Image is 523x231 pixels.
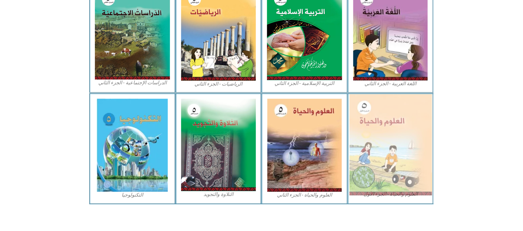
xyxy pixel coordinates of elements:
figcaption: العلوم والحياة - الجزء الثاني [267,192,342,199]
figcaption: الدراسات الإجتماعية - الجزء الثاني [95,80,170,87]
figcaption: اللغة العربية - الجزء الثاني [353,81,428,87]
figcaption: التكنولوجيا [95,192,170,199]
figcaption: التلاوة والتجويد [181,191,256,198]
figcaption: التربية الإسلامية - الجزء الثاني [267,80,342,87]
figcaption: الرياضيات - الجزء الثاني [181,81,256,88]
